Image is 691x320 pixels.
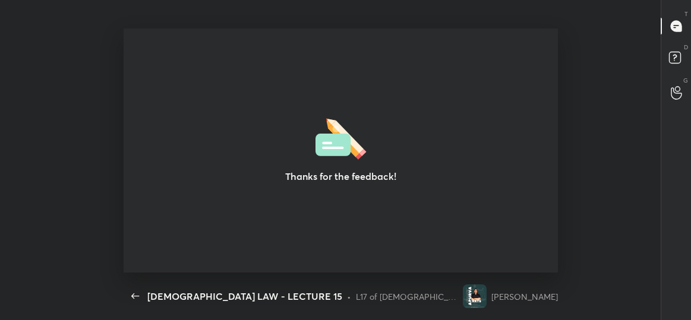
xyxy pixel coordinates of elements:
img: feedbackThanks.36dea665.svg [315,115,367,160]
div: [DEMOGRAPHIC_DATA] LAW - LECTURE 15 [147,289,342,303]
div: L17 of [DEMOGRAPHIC_DATA] LAW (COMPREHENSIVE COURSE) [356,290,458,303]
div: • [347,290,351,303]
p: D [684,43,688,52]
div: [PERSON_NAME] [491,290,558,303]
p: G [683,76,688,85]
p: T [684,9,688,18]
img: 16fc8399e35e4673a8d101a187aba7c3.jpg [463,284,487,308]
h3: Thanks for the feedback! [285,169,396,183]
